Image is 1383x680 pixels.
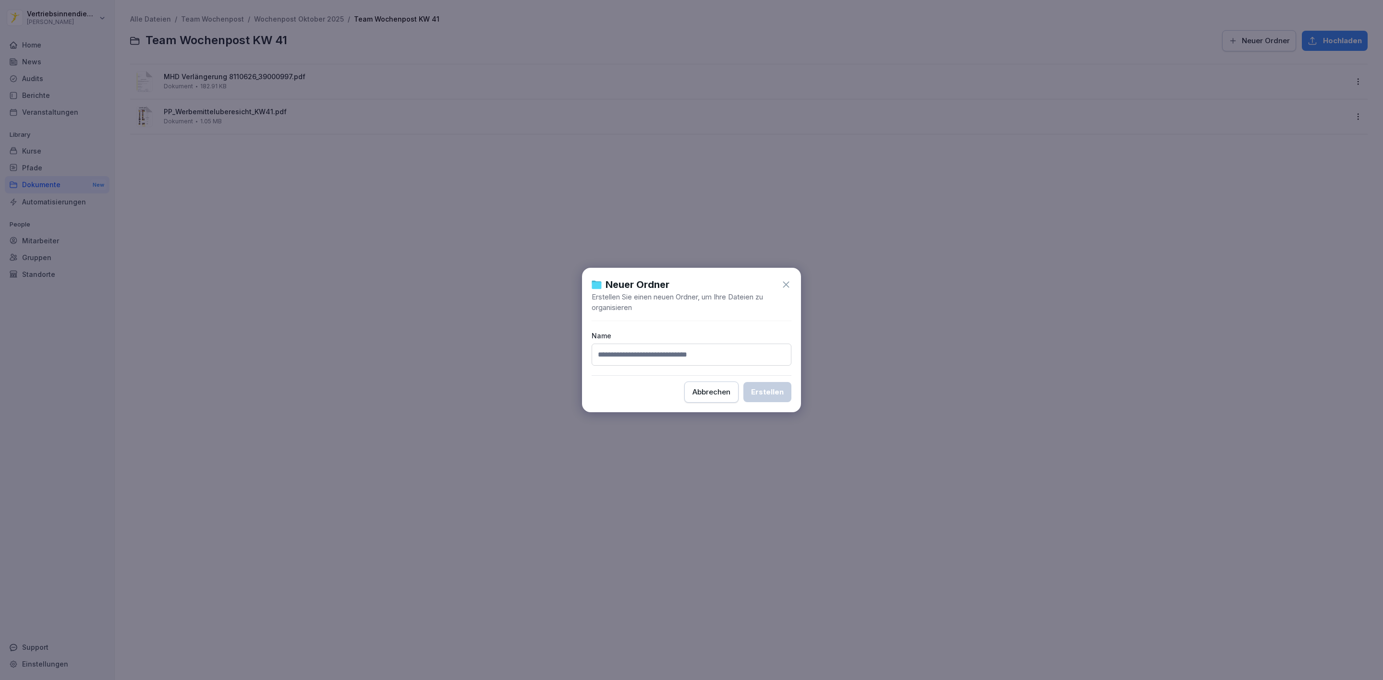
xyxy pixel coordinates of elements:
[684,382,739,403] button: Abbrechen
[743,382,791,402] button: Erstellen
[692,387,730,397] div: Abbrechen
[606,277,669,292] h1: Neuer Ordner
[592,292,791,313] p: Erstellen Sie einen neuen Ordner, um Ihre Dateien zu organisieren
[751,387,784,397] div: Erstellen
[592,331,791,341] p: Name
